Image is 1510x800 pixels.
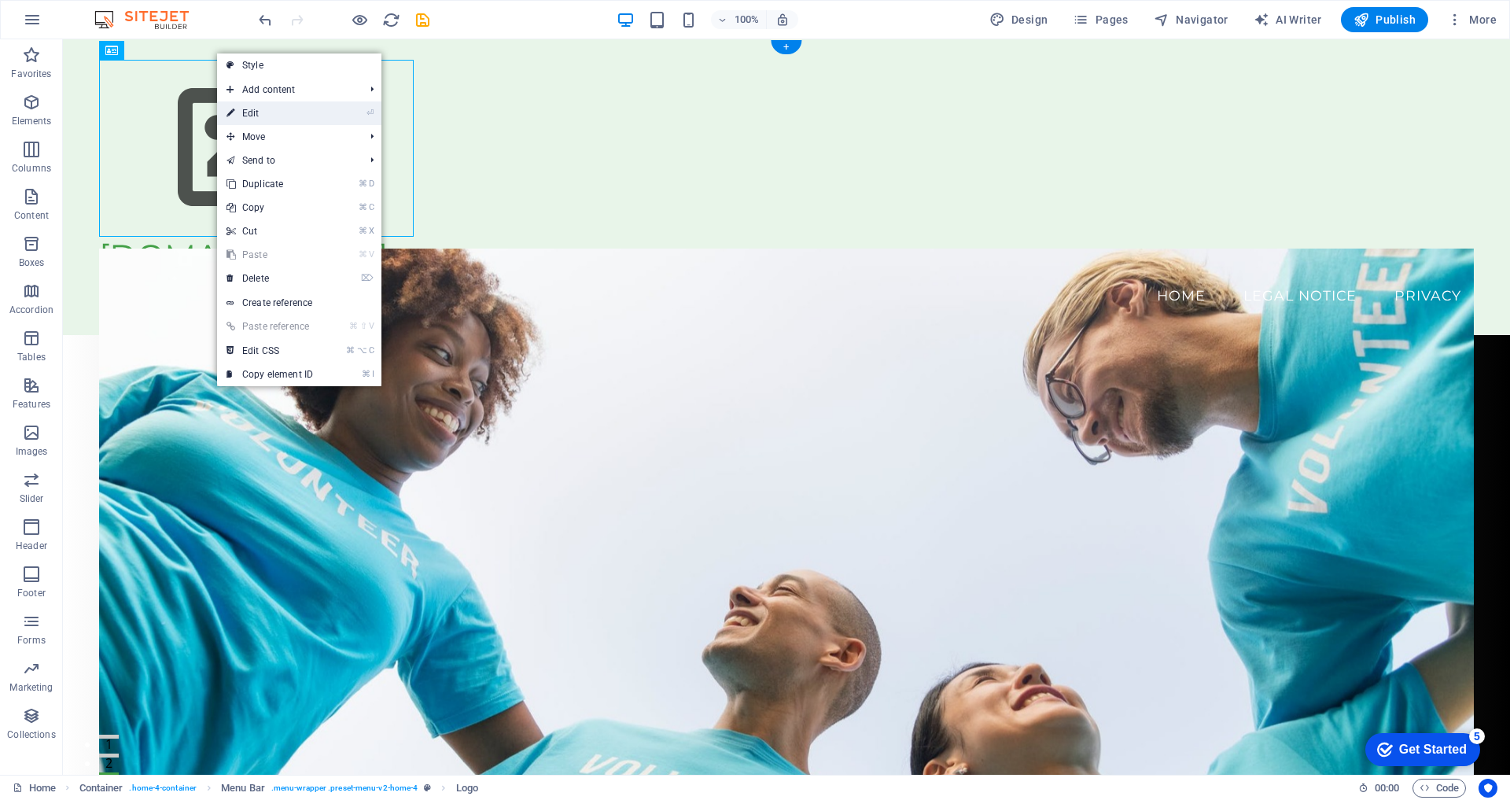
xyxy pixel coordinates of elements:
[456,779,478,798] span: Click to select. Double-click to edit
[357,345,367,356] i: ⌥
[19,256,45,269] p: Boxes
[1420,779,1459,798] span: Code
[369,345,374,356] i: C
[36,714,56,718] button: 2
[361,273,374,283] i: ⌦
[90,10,208,29] img: Editor Logo
[217,219,322,243] a: ⌘XCut
[735,10,760,29] h6: 100%
[256,10,274,29] button: undo
[359,226,367,236] i: ⌘
[217,339,322,363] a: ⌘⌥CEdit CSS
[1154,12,1228,28] span: Navigator
[369,179,374,189] i: D
[79,779,123,798] span: Click to select. Double-click to edit
[217,363,322,386] a: ⌘ICopy element ID
[359,179,367,189] i: ⌘
[360,321,367,331] i: ⇧
[7,728,55,741] p: Collections
[369,249,374,260] i: V
[1441,7,1503,32] button: More
[1254,12,1322,28] span: AI Writer
[46,17,114,31] div: Get Started
[217,291,381,315] a: Create reference
[271,779,418,798] span: . menu-wrapper .preset-menu-v2-home-4
[369,202,374,212] i: C
[217,101,322,125] a: ⏎Edit
[349,321,358,331] i: ⌘
[1066,7,1134,32] button: Pages
[16,445,48,458] p: Images
[217,149,358,172] a: Send to
[983,7,1055,32] div: Design (Ctrl+Alt+Y)
[414,11,432,29] i: Save (Ctrl+S)
[17,634,46,647] p: Forms
[369,226,374,236] i: X
[1358,779,1400,798] h6: Session time
[221,779,265,798] span: Click to select. Double-click to edit
[12,162,51,175] p: Columns
[217,315,322,338] a: ⌘⇧VPaste reference
[359,249,367,260] i: ⌘
[350,10,369,29] button: Click here to leave preview mode and continue editing
[217,78,358,101] span: Add content
[17,587,46,599] p: Footer
[1247,7,1328,32] button: AI Writer
[369,321,374,331] i: V
[413,10,432,29] button: save
[372,369,374,379] i: I
[771,40,801,54] div: +
[20,492,44,505] p: Slider
[9,304,53,316] p: Accordion
[1412,779,1466,798] button: Code
[382,11,400,29] i: Reload page
[217,243,322,267] a: ⌘VPaste
[13,8,127,41] div: Get Started 5 items remaining, 0% complete
[1386,782,1388,794] span: :
[256,11,274,29] i: Undo: Change background color (Ctrl+Z)
[16,540,47,552] p: Header
[217,172,322,196] a: ⌘DDuplicate
[116,3,132,19] div: 5
[1375,779,1399,798] span: 00 00
[217,125,358,149] span: Move
[1341,7,1428,32] button: Publish
[1353,12,1416,28] span: Publish
[13,779,56,798] a: Click to cancel selection. Double-click to open Pages
[989,12,1048,28] span: Design
[11,68,51,80] p: Favorites
[366,108,374,118] i: ⏎
[217,53,381,77] a: Style
[17,351,46,363] p: Tables
[346,345,355,356] i: ⌘
[381,10,400,29] button: reload
[1073,12,1128,28] span: Pages
[424,783,431,792] i: This element is a customizable preset
[9,681,53,694] p: Marketing
[217,267,322,290] a: ⌦Delete
[129,779,197,798] span: . home-4-container
[79,779,478,798] nav: breadcrumb
[12,115,52,127] p: Elements
[13,398,50,411] p: Features
[1479,779,1497,798] button: Usercentrics
[711,10,767,29] button: 100%
[362,369,370,379] i: ⌘
[36,695,56,699] button: 1
[359,202,367,212] i: ⌘
[36,733,56,737] button: 3
[983,7,1055,32] button: Design
[775,13,790,27] i: On resize automatically adjust zoom level to fit chosen device.
[1447,12,1497,28] span: More
[14,209,49,222] p: Content
[1147,7,1235,32] button: Navigator
[217,196,322,219] a: ⌘CCopy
